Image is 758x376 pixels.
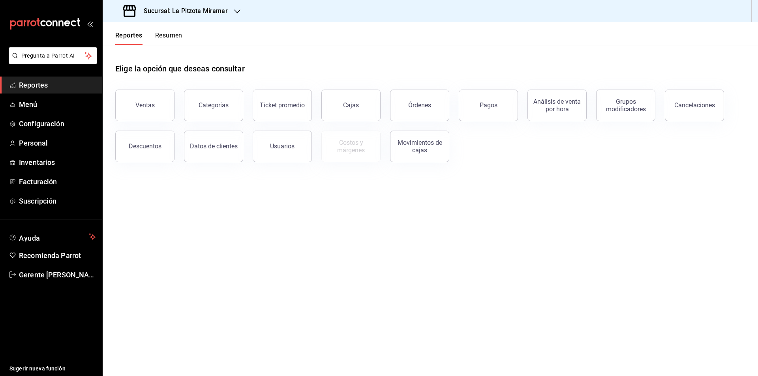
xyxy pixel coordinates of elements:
span: Ayuda [19,232,86,241]
button: Cancelaciones [665,90,724,121]
button: Movimientos de cajas [390,131,449,162]
div: Análisis de venta por hora [533,98,582,113]
span: Reportes [19,80,96,90]
div: Órdenes [408,101,431,109]
button: Ticket promedio [253,90,312,121]
div: Categorías [199,101,229,109]
span: Inventarios [19,157,96,168]
button: Categorías [184,90,243,121]
div: Ticket promedio [260,101,305,109]
span: Facturación [19,176,96,187]
span: Configuración [19,118,96,129]
span: Menú [19,99,96,110]
a: Pregunta a Parrot AI [6,57,97,65]
h1: Elige la opción que deseas consultar [115,63,245,75]
div: Datos de clientes [190,142,238,150]
div: Descuentos [129,142,161,150]
button: Grupos modificadores [596,90,655,121]
span: Recomienda Parrot [19,250,96,261]
button: Descuentos [115,131,174,162]
div: Cajas [343,101,359,109]
button: Pagos [459,90,518,121]
div: Costos y márgenes [326,139,375,154]
h3: Sucursal: La Pitzota Miramar [137,6,228,16]
div: Ventas [135,101,155,109]
span: Pregunta a Parrot AI [21,52,85,60]
span: Suscripción [19,196,96,206]
button: Análisis de venta por hora [527,90,587,121]
button: Resumen [155,32,182,45]
button: Datos de clientes [184,131,243,162]
button: Ventas [115,90,174,121]
button: open_drawer_menu [87,21,93,27]
span: Gerente [PERSON_NAME] [19,269,96,280]
div: Usuarios [270,142,295,150]
span: Sugerir nueva función [9,365,96,373]
button: Órdenes [390,90,449,121]
button: Reportes [115,32,143,45]
div: Grupos modificadores [601,98,650,113]
div: navigation tabs [115,32,182,45]
button: Usuarios [253,131,312,162]
span: Personal [19,138,96,148]
button: Contrata inventarios para ver este reporte [321,131,381,162]
button: Cajas [321,90,381,121]
button: Pregunta a Parrot AI [9,47,97,64]
div: Pagos [480,101,497,109]
div: Movimientos de cajas [395,139,444,154]
div: Cancelaciones [674,101,715,109]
